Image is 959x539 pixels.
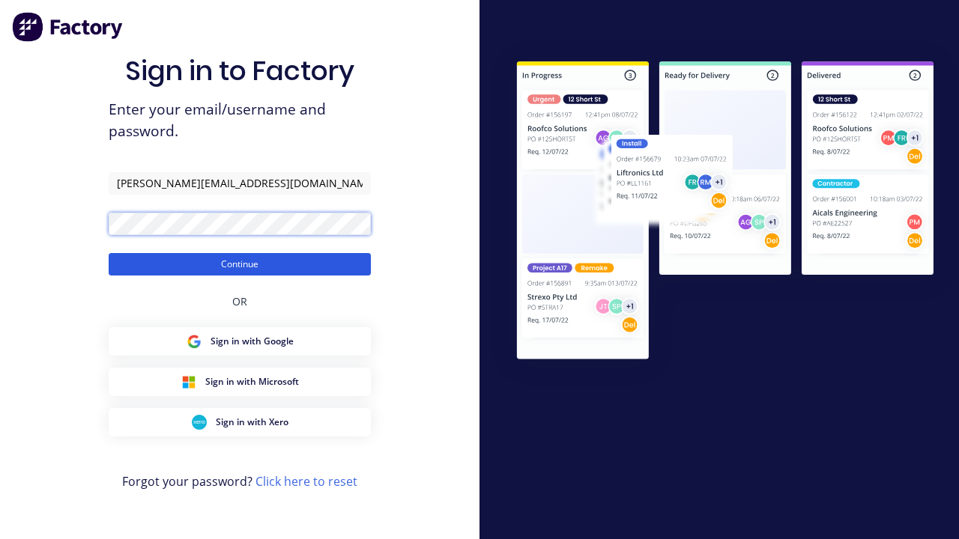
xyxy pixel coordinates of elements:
[181,374,196,389] img: Microsoft Sign in
[109,368,371,396] button: Microsoft Sign inSign in with Microsoft
[109,408,371,436] button: Xero Sign inSign in with Xero
[216,415,288,429] span: Sign in with Xero
[205,375,299,389] span: Sign in with Microsoft
[255,473,357,490] a: Click here to reset
[491,38,959,386] img: Sign in
[211,335,294,348] span: Sign in with Google
[12,12,124,42] img: Factory
[109,253,371,275] button: Continue
[125,55,354,87] h1: Sign in to Factory
[122,472,357,490] span: Forgot your password?
[232,275,247,327] div: OR
[187,334,202,349] img: Google Sign in
[109,99,371,142] span: Enter your email/username and password.
[109,327,371,356] button: Google Sign inSign in with Google
[192,415,207,430] img: Xero Sign in
[109,172,371,195] input: Email/Username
